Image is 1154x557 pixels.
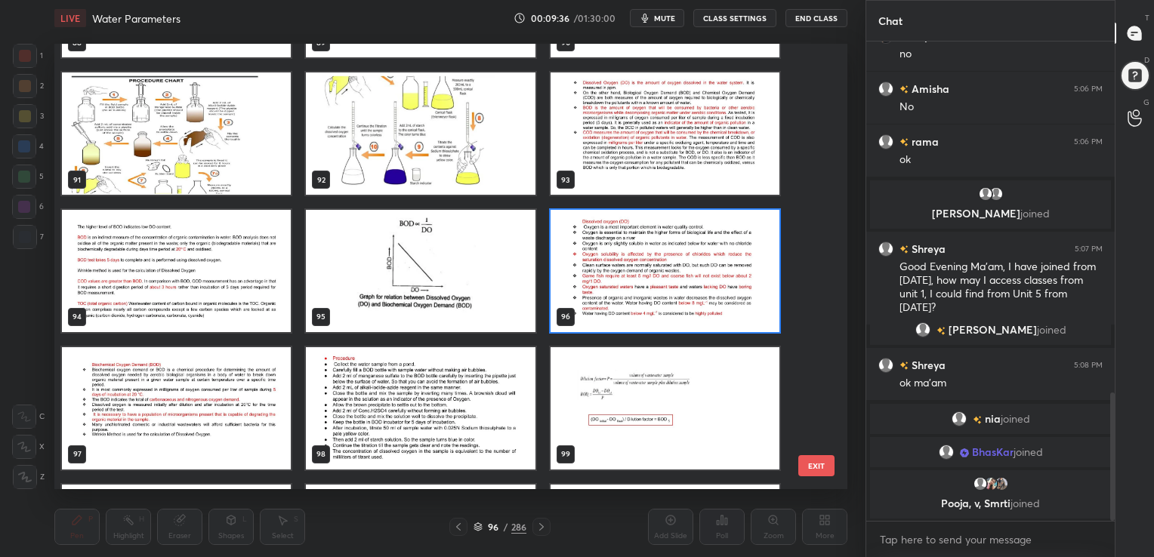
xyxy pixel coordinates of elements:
[985,413,1001,425] span: nia
[693,9,776,27] button: CLASS SETTINGS
[899,245,909,254] img: no-rating-badge.077c3623.svg
[306,72,535,195] img: 1756985636ZSM2R6.pdf
[994,476,1009,491] img: 500f148703954ce6823364df4ca41df8.jpg
[899,100,1103,115] div: No
[306,347,535,469] img: 1756985636ZSM2R6.pdf
[973,416,982,424] img: no-rating-badge.077c3623.svg
[960,448,969,457] img: Learner_Badge_scholar_0185234fc8.svg
[12,165,44,189] div: 5
[899,47,1103,62] div: no
[879,208,1102,220] p: [PERSON_NAME]
[878,242,893,257] img: default.png
[13,44,43,68] div: 1
[551,72,779,195] img: 1756985636ZSM2R6.pdf
[909,81,949,97] h6: Amisha
[1074,85,1103,94] div: 5:06 PM
[654,13,675,23] span: mute
[973,476,988,491] img: default.png
[12,134,44,158] div: 4
[12,435,45,459] div: X
[909,241,946,257] h6: Shreya
[1001,413,1030,425] span: joined
[511,520,526,534] div: 286
[1144,54,1149,66] p: D
[13,74,44,98] div: 2
[899,376,1103,391] div: ok ma'am
[949,324,1037,336] span: [PERSON_NAME]
[13,225,44,249] div: 7
[878,134,893,149] img: default.png
[899,85,909,94] img: no-rating-badge.077c3623.svg
[879,497,1102,509] p: Pooja, v, Smrti
[1020,206,1050,220] span: joined
[899,260,1103,315] div: Good Evening Ma'am, I have joined from [DATE], how may I access classes from unit 1, I could find...
[54,9,86,27] div: LIVE
[978,186,993,202] img: default.png
[630,9,684,27] button: mute
[939,445,954,460] img: default.png
[1014,446,1043,458] span: joined
[1145,12,1149,23] p: T
[878,358,893,373] img: default.png
[936,327,946,335] img: no-rating-badge.077c3623.svg
[909,134,939,149] h6: rama
[866,42,1115,522] div: grid
[989,186,1004,202] img: default.png
[54,44,821,490] div: grid
[13,465,45,489] div: Z
[1074,137,1103,146] div: 5:06 PM
[866,1,915,41] p: Chat
[915,322,930,337] img: default.png
[551,210,779,332] img: 1756985636ZSM2R6.pdf
[62,210,291,332] img: 1756985636ZSM2R6.pdf
[899,138,909,146] img: no-rating-badge.077c3623.svg
[899,362,909,370] img: no-rating-badge.077c3623.svg
[972,446,1014,458] span: BhasKar
[878,82,893,97] img: default.png
[952,411,967,426] img: default.png
[798,455,835,476] button: EXIT
[62,347,291,469] img: 1756985636ZSM2R6.pdf
[1011,496,1040,510] span: joined
[12,195,44,219] div: 6
[92,11,181,26] h4: Water Parameters
[909,357,946,373] h6: Shreya
[504,522,508,531] div: /
[983,476,998,491] img: 3
[13,104,44,128] div: 3
[486,522,501,531] div: 96
[62,72,291,195] img: 1756985636ZSM2R6.pdf
[1075,245,1103,254] div: 5:07 PM
[12,405,45,429] div: C
[1074,361,1103,370] div: 5:08 PM
[1037,324,1066,336] span: joined
[785,9,847,27] button: End Class
[551,347,779,469] img: 1756985636ZSM2R6.pdf
[306,210,535,332] img: 1756985636ZSM2R6.pdf
[1143,97,1149,108] p: G
[899,152,1103,168] div: ok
